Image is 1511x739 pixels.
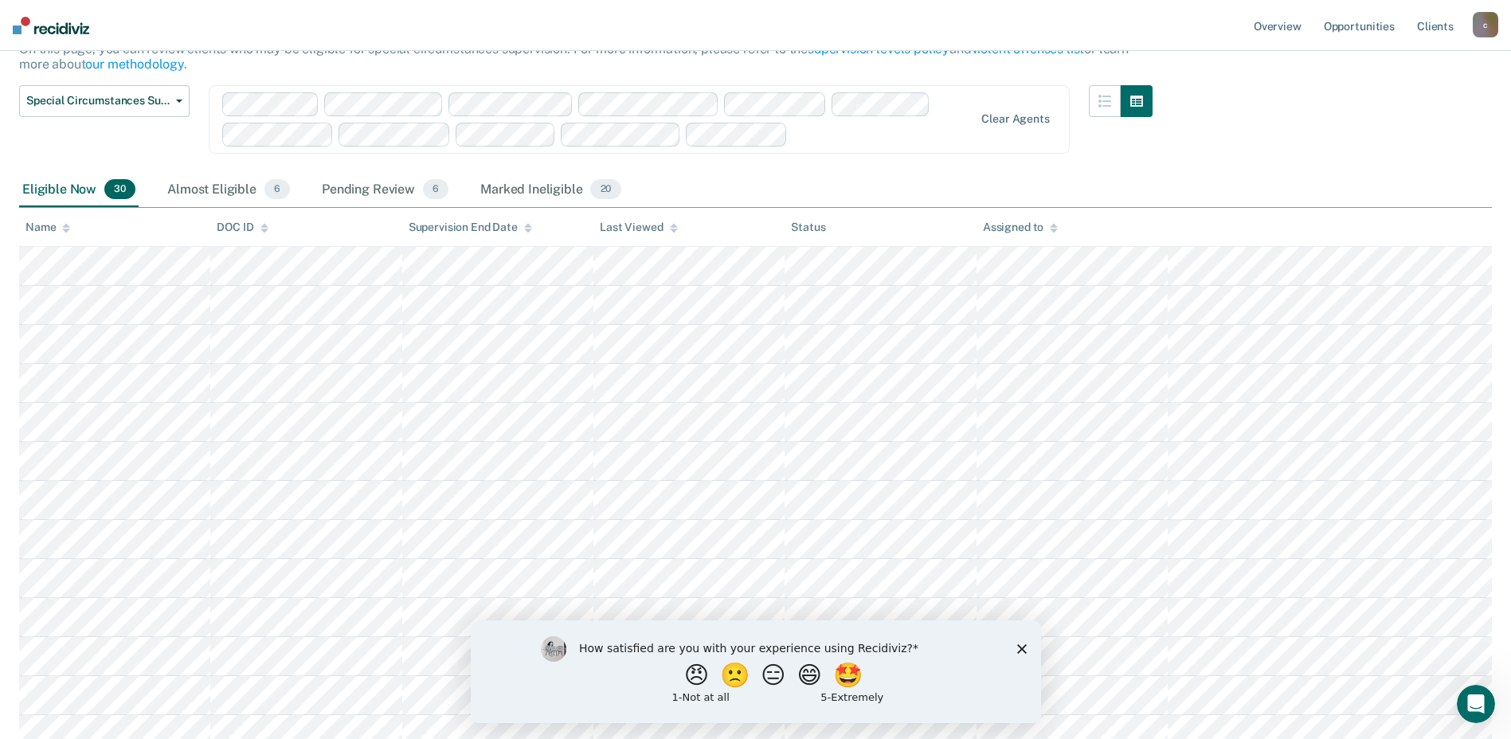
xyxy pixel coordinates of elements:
[791,221,825,234] div: Status
[590,179,620,200] span: 20
[26,94,170,108] span: Special Circumstances Supervision
[1457,685,1495,723] iframe: Intercom live chat
[423,179,448,200] span: 6
[164,173,293,208] div: Almost Eligible6
[85,57,184,72] a: our methodology
[981,112,1049,126] div: Clear agents
[471,620,1041,723] iframe: Survey by Kim from Recidiviz
[104,179,135,200] span: 30
[19,85,190,117] button: Special Circumstances Supervision
[13,17,89,34] img: Recidiviz
[319,173,452,208] div: Pending Review6
[600,221,677,234] div: Last Viewed
[477,173,624,208] div: Marked Ineligible20
[983,221,1058,234] div: Assigned to
[19,173,139,208] div: Eligible Now30
[264,179,290,200] span: 6
[1473,12,1498,37] button: c
[409,221,532,234] div: Supervision End Date
[217,221,268,234] div: DOC ID
[25,221,70,234] div: Name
